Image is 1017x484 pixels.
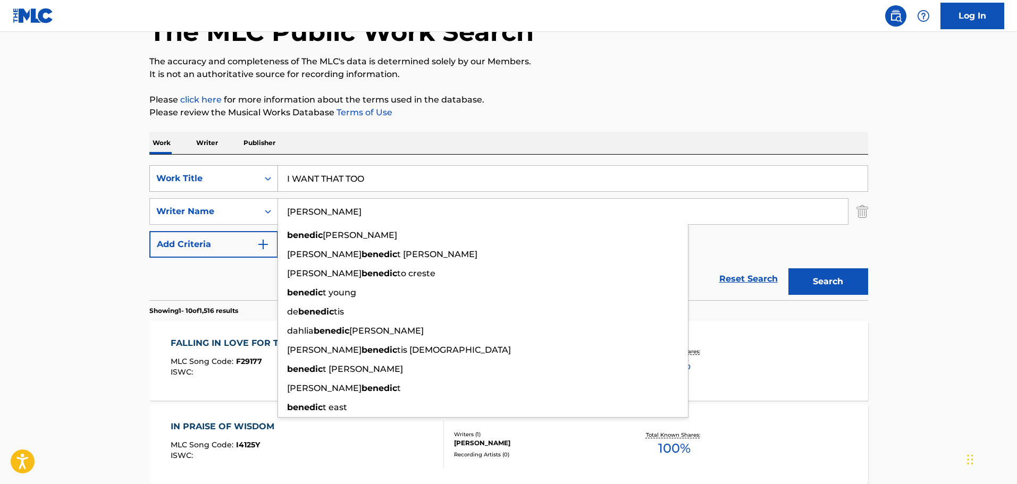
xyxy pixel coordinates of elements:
span: t [PERSON_NAME] [397,249,477,259]
div: IN PRAISE OF WISDOM [171,420,280,433]
h1: The MLC Public Work Search [149,16,534,48]
p: Please review the Musical Works Database [149,106,868,119]
a: Terms of Use [334,107,392,117]
img: MLC Logo [13,8,54,23]
img: Delete Criterion [856,198,868,225]
div: [PERSON_NAME] [454,438,615,448]
span: t [397,383,401,393]
span: de [287,307,298,317]
button: Search [788,268,868,295]
span: ISWC : [171,367,196,377]
span: tis [334,307,344,317]
span: t young [323,287,356,298]
span: [PERSON_NAME] [287,249,362,259]
div: Drag [967,444,973,475]
span: to creste [397,268,435,278]
a: click here [180,95,222,105]
p: Please for more information about the terms used in the database. [149,94,868,106]
p: Total Known Shares: [646,431,703,439]
span: tis [DEMOGRAPHIC_DATA] [397,345,511,355]
strong: benedic [362,268,397,278]
img: help [917,10,930,22]
button: Add Criteria [149,231,278,258]
a: Reset Search [714,267,783,291]
p: Writer [193,132,221,154]
p: It is not an authoritative source for recording information. [149,68,868,81]
span: [PERSON_NAME] [323,230,397,240]
strong: benedic [287,287,323,298]
span: t [PERSON_NAME] [323,364,403,374]
form: Search Form [149,165,868,300]
p: Showing 1 - 10 of 1,516 results [149,306,238,316]
div: Writer Name [156,205,252,218]
span: t east [323,402,347,412]
img: 9d2ae6d4665cec9f34b9.svg [257,238,270,251]
strong: benedic [362,383,397,393]
span: dahlia [287,326,314,336]
span: [PERSON_NAME] [287,345,362,355]
p: Publisher [240,132,279,154]
div: Help [913,5,934,27]
a: Log In [940,3,1004,29]
span: [PERSON_NAME] [349,326,424,336]
strong: benedic [287,402,323,412]
span: MLC Song Code : [171,440,236,449]
iframe: Chat Widget [964,433,1017,484]
span: ISWC : [171,451,196,460]
p: Work [149,132,174,154]
strong: benedic [362,249,397,259]
a: Public Search [885,5,906,27]
img: search [889,10,902,22]
strong: benedic [362,345,397,355]
div: Work Title [156,172,252,185]
strong: benedic [314,326,349,336]
strong: benedic [287,230,323,240]
span: F29177 [236,356,262,366]
span: [PERSON_NAME] [287,268,362,278]
span: MLC Song Code : [171,356,236,366]
p: The accuracy and completeness of The MLC's data is determined solely by our Members. [149,55,868,68]
span: 100 % [658,439,691,458]
a: FALLING IN LOVE FOR THE VERY LAST TIMEMLC Song Code:F29177ISWC:Writers (2)STEINBERG, STYRONRecord... [149,321,868,401]
a: IN PRAISE OF WISDOMMLC Song Code:I4125YISWC:Writers (1)[PERSON_NAME]Recording Artists (0)Total Kn... [149,404,868,484]
div: Recording Artists ( 0 ) [454,451,615,458]
span: I4125Y [236,440,260,449]
div: Writers ( 1 ) [454,430,615,438]
span: [PERSON_NAME] [287,383,362,393]
strong: benedic [298,307,334,317]
strong: benedic [287,364,323,374]
div: FALLING IN LOVE FOR THE VERY LAST TIME [171,337,373,350]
